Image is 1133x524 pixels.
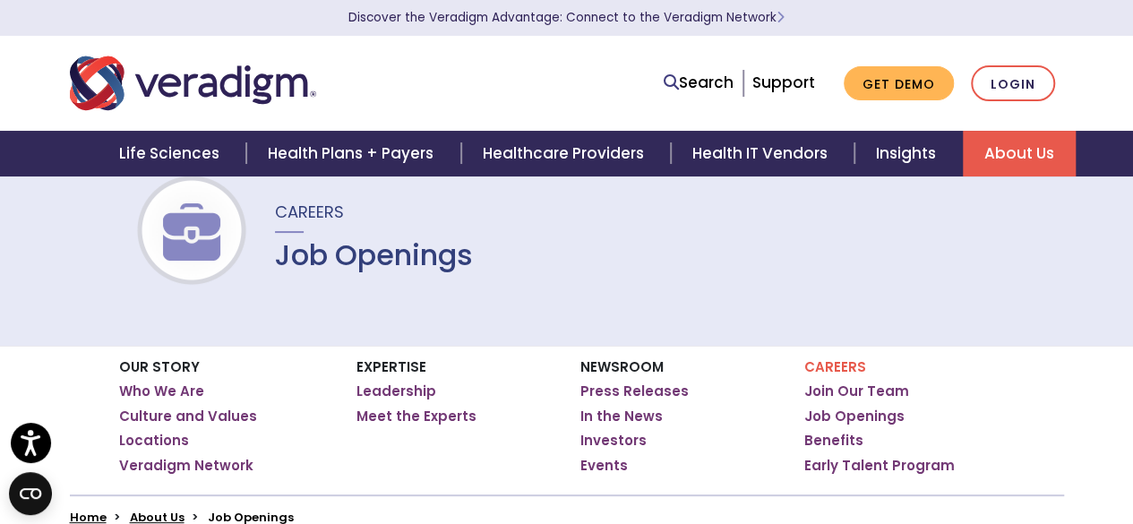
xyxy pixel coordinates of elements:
a: In the News [580,408,663,425]
h1: Job Openings [275,238,473,272]
a: Job Openings [804,408,905,425]
a: Insights [854,131,963,176]
span: Learn More [777,9,785,26]
a: Get Demo [844,66,954,101]
a: Meet the Experts [356,408,476,425]
a: Healthcare Providers [461,131,671,176]
a: Login [971,65,1055,102]
span: Careers [275,201,344,223]
a: Health IT Vendors [671,131,854,176]
a: Search [664,71,734,95]
a: Support [752,72,815,93]
a: Life Sciences [98,131,246,176]
a: Events [580,457,628,475]
a: About Us [963,131,1076,176]
a: Join Our Team [804,382,909,400]
button: Open CMP widget [9,472,52,515]
img: Veradigm logo [70,54,316,113]
a: Benefits [804,432,863,450]
a: Investors [580,432,647,450]
a: Health Plans + Payers [246,131,460,176]
a: Press Releases [580,382,689,400]
a: Leadership [356,382,436,400]
a: Early Talent Program [804,457,955,475]
a: Discover the Veradigm Advantage: Connect to the Veradigm NetworkLearn More [348,9,785,26]
a: Veradigm Network [119,457,253,475]
a: Who We Are [119,382,204,400]
a: Culture and Values [119,408,257,425]
a: Locations [119,432,189,450]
